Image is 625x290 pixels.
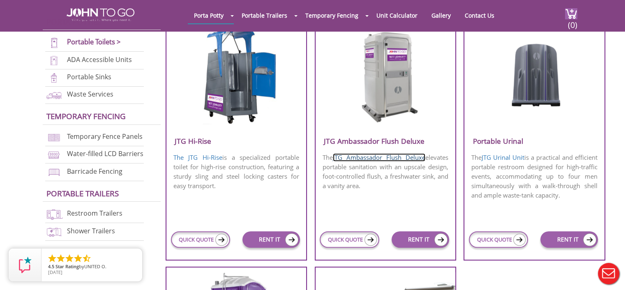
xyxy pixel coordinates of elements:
img: water-filled%20barriers-new.png [45,149,63,160]
a: Contact Us [459,7,500,23]
img: JTG-Urinal-Unit.png.webp [500,28,568,110]
a: Unit Calculator [370,7,424,23]
a: The JTG Hi-Rise [173,153,222,161]
a: QUICK QUOTE [469,231,528,248]
a: QUICK QUOTE [171,231,230,248]
a: ADA Accessible Units [67,55,132,64]
img: chan-link-fencing-new.png [45,132,63,143]
a: QUICK QUOTE [320,231,379,248]
img: JTG-Hi-Rise-Unit.png [195,28,277,125]
a: RENT IT [540,231,598,248]
img: JTG-Ambassador-Flush-Deluxe.png.webp [346,28,424,123]
h3: JTG Ambassador Flush Deluxe [316,134,455,148]
img: icon [285,233,298,246]
a: Portable Sinks [67,72,111,81]
a: Porta Potty [188,7,230,23]
img: icon [583,233,596,246]
p: The elevates portable sanitation with an upscale design, foot-controlled flush, a freshwater sink... [316,152,455,191]
span: by [48,264,136,270]
a: JTG Ambassador Flush Deluxe [333,153,425,161]
img: barricade-fencing-icon-new.png [45,167,63,178]
a: Portable Trailers [235,7,293,23]
img: icon [215,234,228,246]
a: Porta Potties [46,16,101,27]
a: Water-filled LCD Barriers [67,149,143,158]
h3: Portable Urinal [464,134,604,148]
img: restroom-trailers-new.png [45,209,63,220]
img: icon [513,234,526,246]
li:  [56,253,66,263]
img: waste-services-new.png [45,90,63,101]
img: icon [364,234,377,246]
a: Portable trailers [46,188,119,198]
a: Portable Toilets > [67,37,121,46]
span: UNITED O. [84,263,106,269]
span: [DATE] [48,269,62,275]
p: The is a practical and efficient portable restroom designed for high-traffic events, accommodatin... [464,152,604,201]
li:  [47,253,57,263]
a: Shower Trailers [67,226,115,235]
a: RENT IT [392,231,449,248]
img: cart a [565,8,577,19]
li:  [82,253,92,263]
a: Restroom Trailers [67,209,122,218]
a: Temporary Fence Panels [67,132,143,141]
a: Gallery [425,7,457,23]
img: portable-toilets-new.png [45,37,63,48]
a: Temporary Fencing [46,111,126,121]
a: Temporary Fencing [299,7,364,23]
img: JOHN to go [67,8,134,21]
a: RENT IT [242,231,300,248]
a: JTG Urinal Unit [482,153,524,161]
a: Barricade Fencing [67,167,122,176]
p: is a specialized portable toilet for high-rise construction, featuring a sturdy sling and steel l... [166,152,306,191]
img: ADA-units-new.png [45,55,63,66]
h3: JTG Hi-Rise [166,134,306,148]
button: Live Chat [592,257,625,290]
img: icon [434,233,447,246]
img: shower-trailers-new.png [45,226,63,237]
span: 4.5 [48,263,54,269]
li:  [65,253,74,263]
span: (0) [567,13,577,30]
li:  [73,253,83,263]
span: Star Rating [55,263,79,269]
img: portable-sinks-new.png [45,72,63,83]
a: Waste Services [67,90,113,99]
img: Review Rating [17,257,33,273]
